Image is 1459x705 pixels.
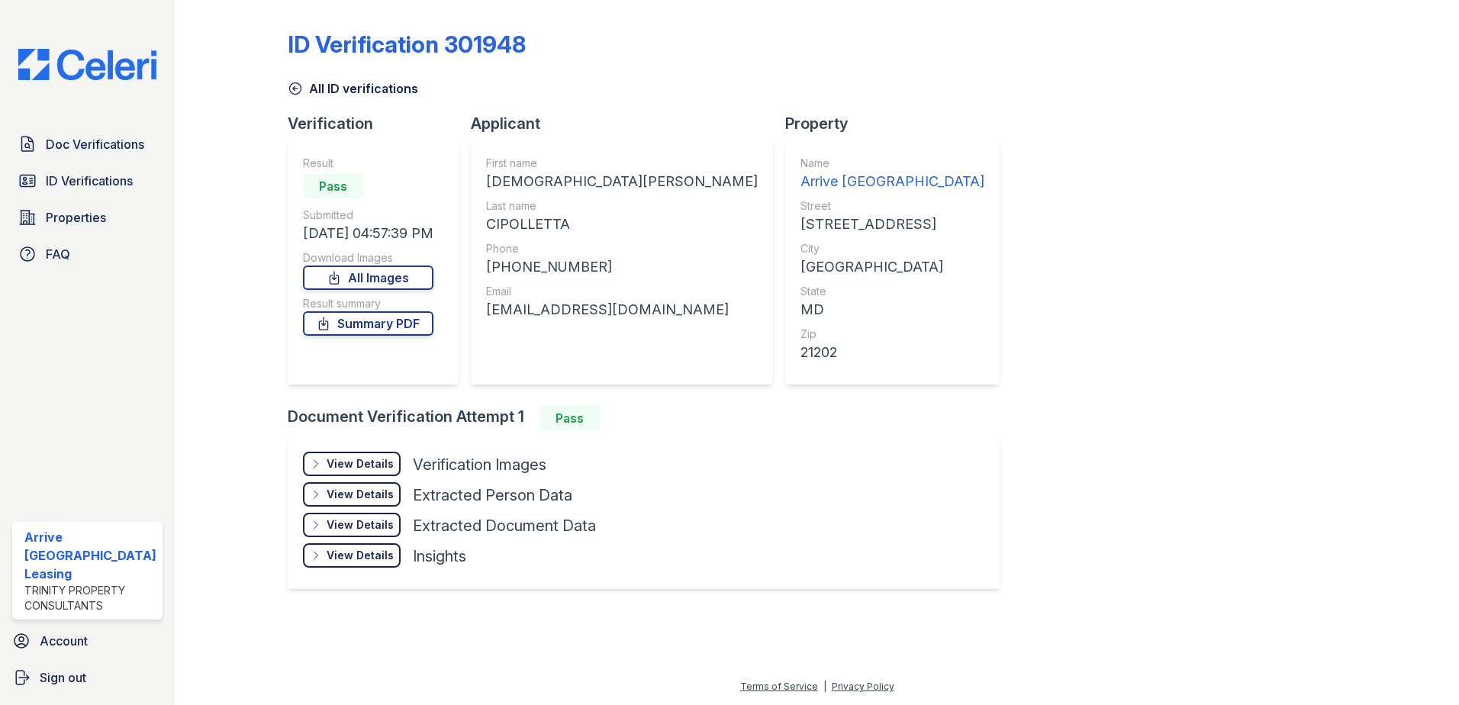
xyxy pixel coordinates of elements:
a: All Images [303,266,433,290]
div: Insights [413,546,466,567]
span: ID Verifications [46,172,133,190]
a: Doc Verifications [12,129,163,159]
div: Phone [486,241,758,256]
a: FAQ [12,239,163,269]
div: Last name [486,198,758,214]
div: First name [486,156,758,171]
img: CE_Logo_Blue-a8612792a0a2168367f1c8372b55b34899dd931a85d93a1a3d3e32e68fde9ad4.png [6,49,169,80]
div: CIPOLLETTA [486,214,758,235]
div: [GEOGRAPHIC_DATA] [800,256,984,278]
a: Properties [12,202,163,233]
div: Applicant [471,113,785,134]
div: Extracted Person Data [413,484,572,506]
div: View Details [327,456,394,472]
div: Verification Images [413,454,546,475]
a: Summary PDF [303,311,433,336]
div: [PHONE_NUMBER] [486,256,758,278]
div: | [823,681,826,692]
div: Result summary [303,296,433,311]
div: [EMAIL_ADDRESS][DOMAIN_NAME] [486,299,758,320]
div: Email [486,284,758,299]
div: Extracted Document Data [413,515,596,536]
div: Pass [539,406,601,430]
div: View Details [327,517,394,533]
div: Verification [288,113,471,134]
div: MD [800,299,984,320]
div: Arrive [GEOGRAPHIC_DATA] Leasing [24,528,156,583]
a: Terms of Service [740,681,818,692]
a: Sign out [6,662,169,693]
div: [STREET_ADDRESS] [800,214,984,235]
span: Account [40,632,88,650]
a: All ID verifications [288,79,418,98]
div: Property [785,113,1012,134]
span: FAQ [46,245,70,263]
div: State [800,284,984,299]
div: Pass [303,174,364,198]
div: View Details [327,487,394,502]
span: Properties [46,208,106,227]
span: Sign out [40,668,86,687]
div: Download Images [303,250,433,266]
div: View Details [327,548,394,563]
a: Account [6,626,169,656]
div: Name [800,156,984,171]
div: Result [303,156,433,171]
div: Document Verification Attempt 1 [288,406,1012,430]
div: Submitted [303,208,433,223]
div: Street [800,198,984,214]
a: Name Arrive [GEOGRAPHIC_DATA] [800,156,984,192]
div: Zip [800,327,984,342]
div: ID Verification 301948 [288,31,526,58]
a: Privacy Policy [832,681,894,692]
a: ID Verifications [12,166,163,196]
div: 21202 [800,342,984,363]
div: [DATE] 04:57:39 PM [303,223,433,244]
div: Trinity Property Consultants [24,583,156,613]
span: Doc Verifications [46,135,144,153]
div: [DEMOGRAPHIC_DATA][PERSON_NAME] [486,171,758,192]
div: City [800,241,984,256]
div: Arrive [GEOGRAPHIC_DATA] [800,171,984,192]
